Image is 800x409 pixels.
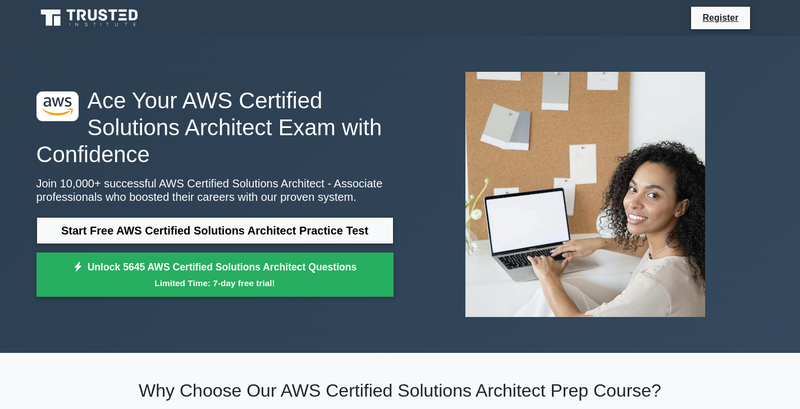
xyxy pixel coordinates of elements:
p: Join 10,000+ successful AWS Certified Solutions Architect - Associate professionals who boosted t... [36,177,394,204]
a: Unlock 5645 AWS Certified Solutions Architect QuestionsLimited Time: 7-day free trial! [36,252,394,297]
a: Register [696,11,745,25]
a: Start Free AWS Certified Solutions Architect Practice Test [36,217,394,244]
small: Limited Time: 7-day free trial! [51,277,380,289]
h2: Why Choose Our AWS Certified Solutions Architect Prep Course? [36,380,764,401]
h1: Ace Your AWS Certified Solutions Architect Exam with Confidence [36,87,394,168]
